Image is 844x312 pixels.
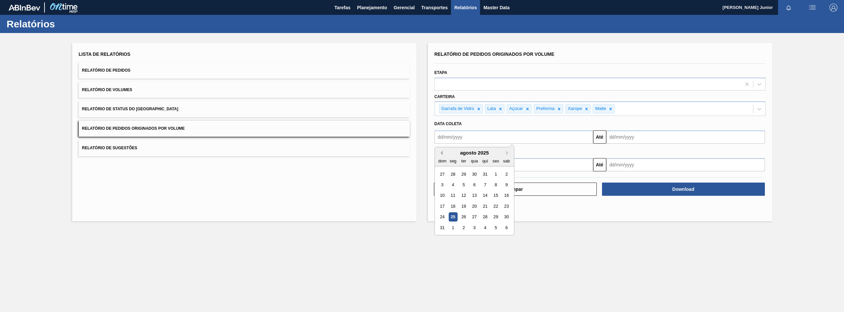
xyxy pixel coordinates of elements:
span: Relatórios [454,4,477,12]
div: Choose segunda-feira, 4 de agosto de 2025 [448,180,457,189]
div: Choose domingo, 31 de agosto de 2025 [438,223,447,232]
button: Relatório de Pedidos Originados por Volume [79,121,410,137]
div: Choose terça-feira, 2 de setembro de 2025 [459,223,468,232]
div: Choose sexta-feira, 22 de agosto de 2025 [491,202,500,211]
div: Choose quinta-feira, 7 de agosto de 2025 [480,180,489,189]
input: dd/mm/yyyy [435,130,593,144]
span: Relatório de Pedidos Originados por Volume [435,52,555,57]
div: Choose terça-feira, 12 de agosto de 2025 [459,191,468,200]
span: Relatório de Status do [GEOGRAPHIC_DATA] [82,107,178,111]
div: Choose terça-feira, 26 de agosto de 2025 [459,213,468,222]
span: Relatório de Sugestões [82,146,137,150]
div: Choose domingo, 17 de agosto de 2025 [438,202,447,211]
div: Malte [593,105,607,113]
div: Choose sábado, 2 de agosto de 2025 [502,170,511,179]
span: Relatório de Pedidos Originados por Volume [82,126,185,131]
div: seg [448,156,457,165]
div: Choose domingo, 10 de agosto de 2025 [438,191,447,200]
div: Choose quinta-feira, 14 de agosto de 2025 [480,191,489,200]
div: Choose domingo, 3 de agosto de 2025 [438,180,447,189]
div: Choose sábado, 23 de agosto de 2025 [502,202,511,211]
div: Choose terça-feira, 19 de agosto de 2025 [459,202,468,211]
div: Choose segunda-feira, 28 de julho de 2025 [448,170,457,179]
h1: Relatórios [7,20,124,28]
div: Choose quinta-feira, 21 de agosto de 2025 [480,202,489,211]
div: Choose quarta-feira, 3 de setembro de 2025 [470,223,479,232]
span: Gerencial [394,4,415,12]
div: Choose sábado, 9 de agosto de 2025 [502,180,511,189]
span: Tarefas [334,4,350,12]
button: Relatório de Sugestões [79,140,410,156]
div: Choose segunda-feira, 1 de setembro de 2025 [448,223,457,232]
div: Choose segunda-feira, 25 de agosto de 2025 [448,213,457,222]
button: Notificações [778,3,799,12]
div: Xarope [566,105,583,113]
div: month 2025-08 [437,169,512,233]
div: dom [438,156,447,165]
span: Master Data [483,4,509,12]
div: Choose domingo, 27 de julho de 2025 [438,170,447,179]
div: Lata [485,105,497,113]
div: Choose sexta-feira, 15 de agosto de 2025 [491,191,500,200]
div: Garrafa de Vidro [439,105,475,113]
div: Choose quinta-feira, 4 de setembro de 2025 [480,223,489,232]
div: ter [459,156,468,165]
button: Até [593,158,606,171]
div: Choose quarta-feira, 6 de agosto de 2025 [470,180,479,189]
div: Choose sexta-feira, 29 de agosto de 2025 [491,213,500,222]
span: Data coleta [435,121,462,126]
div: Choose segunda-feira, 11 de agosto de 2025 [448,191,457,200]
span: Transportes [421,4,448,12]
div: Choose segunda-feira, 18 de agosto de 2025 [448,202,457,211]
div: agosto 2025 [435,150,514,156]
div: Choose terça-feira, 29 de julho de 2025 [459,170,468,179]
div: Choose sexta-feira, 5 de setembro de 2025 [491,223,500,232]
div: qua [470,156,479,165]
div: Choose quarta-feira, 20 de agosto de 2025 [470,202,479,211]
button: Relatório de Status do [GEOGRAPHIC_DATA] [79,101,410,117]
img: userActions [808,4,816,12]
div: Choose sexta-feira, 1 de agosto de 2025 [491,170,500,179]
img: TNhmsLtSVTkK8tSr43FrP2fwEKptu5GPRR3wAAAABJRU5ErkJggg== [9,5,40,11]
div: Choose domingo, 24 de agosto de 2025 [438,213,447,222]
div: Choose sábado, 30 de agosto de 2025 [502,213,511,222]
button: Até [593,130,606,144]
button: Next Month [506,151,511,155]
div: Choose sábado, 16 de agosto de 2025 [502,191,511,200]
input: dd/mm/yyyy [606,158,765,171]
button: Limpar [434,183,597,196]
div: Choose sexta-feira, 8 de agosto de 2025 [491,180,500,189]
label: Etapa [435,70,447,75]
div: Açúcar [507,105,524,113]
div: Choose terça-feira, 5 de agosto de 2025 [459,180,468,189]
button: Download [602,183,765,196]
div: Choose sábado, 6 de setembro de 2025 [502,223,511,232]
label: Carteira [435,94,455,99]
button: Previous Month [438,151,443,155]
span: Relatório de Volumes [82,87,132,92]
div: qui [480,156,489,165]
div: sex [491,156,500,165]
span: Relatório de Pedidos [82,68,131,73]
div: Choose quinta-feira, 28 de agosto de 2025 [480,213,489,222]
input: dd/mm/yyyy [606,130,765,144]
button: Relatório de Pedidos [79,62,410,79]
div: Preforma [534,105,556,113]
div: Choose quarta-feira, 27 de agosto de 2025 [470,213,479,222]
div: sab [502,156,511,165]
div: Choose quarta-feira, 13 de agosto de 2025 [470,191,479,200]
span: Planejamento [357,4,387,12]
img: Logout [829,4,837,12]
button: Relatório de Volumes [79,82,410,98]
div: Choose quinta-feira, 31 de julho de 2025 [480,170,489,179]
div: Choose quarta-feira, 30 de julho de 2025 [470,170,479,179]
span: Lista de Relatórios [79,52,131,57]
